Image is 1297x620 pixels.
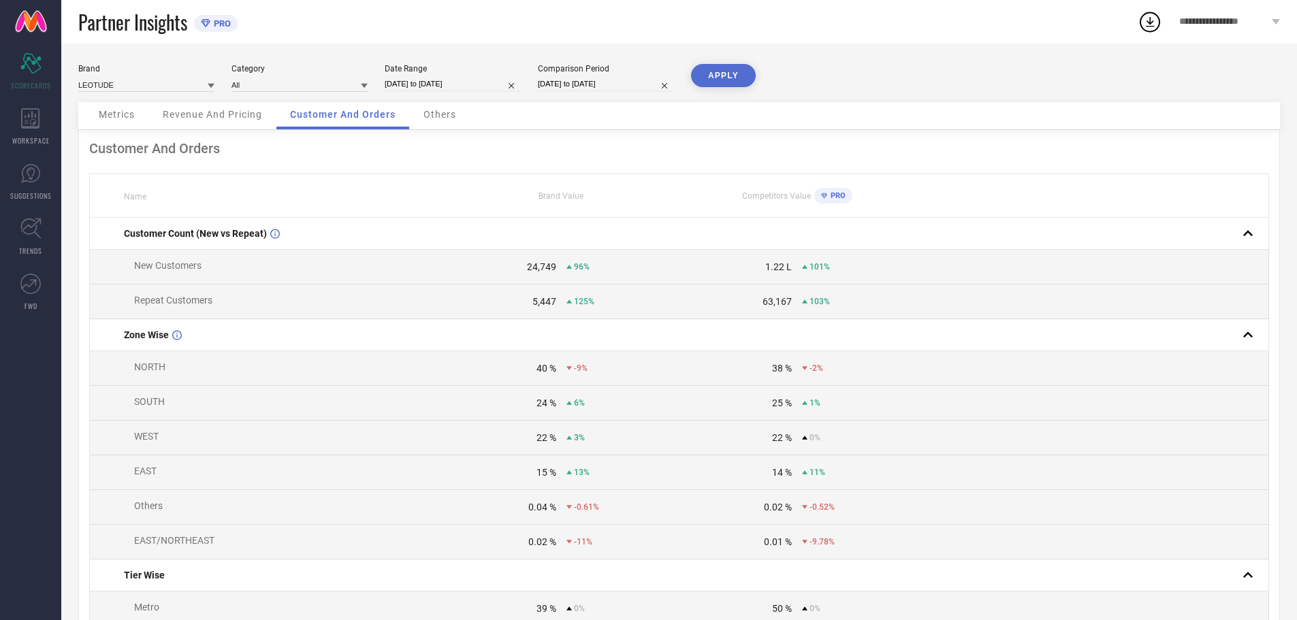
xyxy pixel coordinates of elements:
div: Category [231,64,368,74]
span: 1% [810,398,820,408]
div: 24,749 [527,261,556,272]
span: -9% [574,363,588,373]
div: 25 % [772,397,792,408]
div: 0.02 % [528,536,556,547]
span: 11% [810,468,825,477]
span: Metro [134,602,159,613]
div: 0.02 % [764,502,792,512]
span: 3% [574,433,585,442]
span: Partner Insights [78,8,187,36]
span: Competitors Value [742,191,811,201]
span: 101% [810,262,830,272]
span: 6% [574,398,585,408]
span: Tier Wise [124,570,165,581]
span: -2% [810,363,823,373]
div: 38 % [772,363,792,374]
button: APPLY [691,64,756,87]
div: 1.22 L [765,261,792,272]
span: -0.52% [810,502,835,512]
span: Others [134,500,163,511]
span: EAST/NORTHEAST [134,535,214,546]
span: 96% [574,262,590,272]
span: 103% [810,297,830,306]
div: 50 % [772,603,792,614]
div: 63,167 [763,296,792,307]
span: 125% [574,297,594,306]
span: SOUTH [134,396,165,407]
div: 0.01 % [764,536,792,547]
span: Repeat Customers [134,295,212,306]
span: 0% [574,604,585,613]
div: Customer And Orders [89,140,1269,157]
span: New Customers [134,260,202,271]
div: 15 % [537,467,556,478]
div: Brand [78,64,214,74]
span: 0% [810,604,820,613]
div: Date Range [385,64,521,74]
span: PRO [210,18,231,29]
div: 22 % [537,432,556,443]
span: NORTH [134,361,165,372]
div: 39 % [537,603,556,614]
span: Name [124,192,146,201]
span: Metrics [99,109,135,120]
span: FWD [25,301,37,311]
div: 14 % [772,467,792,478]
input: Select date range [385,77,521,91]
div: 22 % [772,432,792,443]
div: 24 % [537,397,556,408]
span: Brand Value [539,191,583,201]
span: 0% [810,433,820,442]
div: Comparison Period [538,64,674,74]
span: Others [423,109,456,120]
span: TRENDS [19,246,42,256]
span: Zone Wise [124,329,169,340]
span: 13% [574,468,590,477]
span: PRO [827,191,846,200]
span: -9.78% [810,537,835,546]
input: Select comparison period [538,77,674,91]
span: -0.61% [574,502,599,512]
span: Customer Count (New vs Repeat) [124,228,267,239]
span: -11% [574,537,592,546]
div: 0.04 % [528,502,556,512]
div: 40 % [537,363,556,374]
div: Open download list [1138,10,1162,34]
span: SUGGESTIONS [10,191,52,201]
span: WEST [134,431,159,442]
span: Revenue And Pricing [163,109,262,120]
span: SCORECARDS [11,80,51,91]
span: Customer And Orders [290,109,396,120]
span: EAST [134,466,157,476]
span: WORKSPACE [12,135,50,146]
div: 5,447 [532,296,556,307]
